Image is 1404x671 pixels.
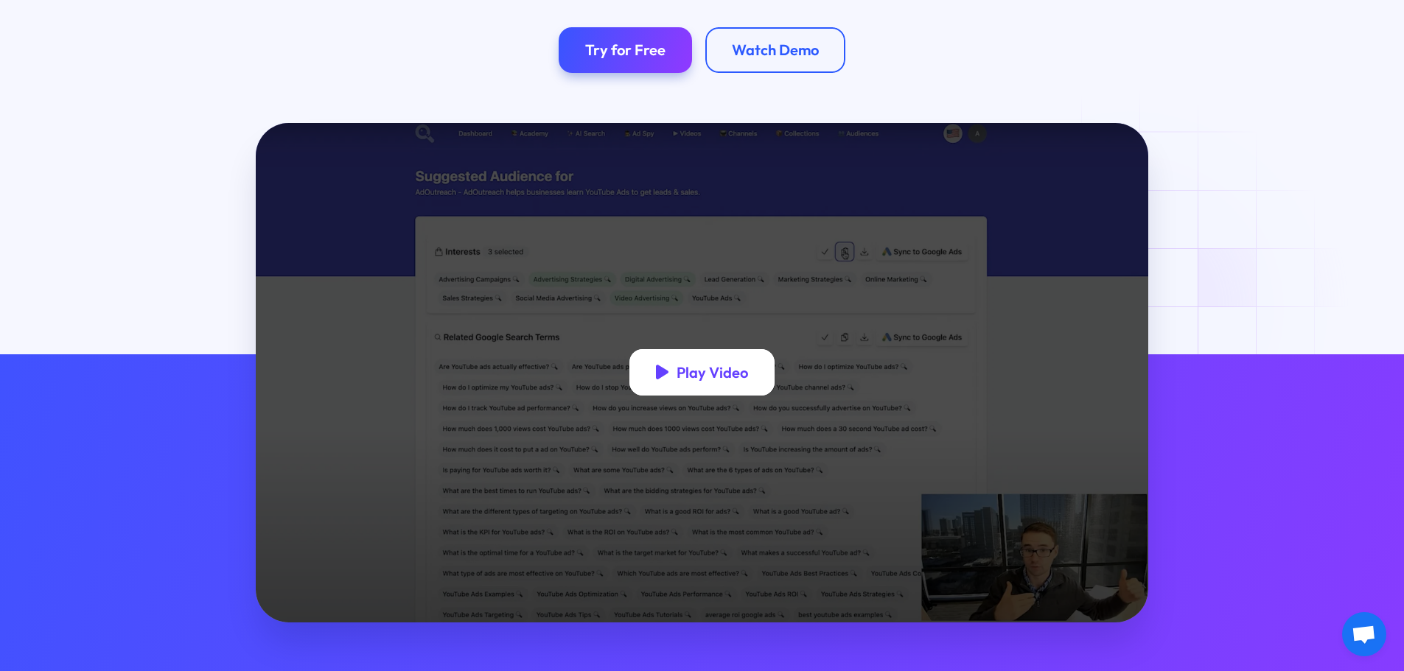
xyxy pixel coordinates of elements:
[1342,612,1386,656] a: Chat megnyitása
[256,123,1148,622] a: open lightbox
[559,27,692,74] a: Try for Free
[585,41,666,59] div: Try for Free
[732,41,819,59] div: Watch Demo
[677,363,748,382] div: Play Video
